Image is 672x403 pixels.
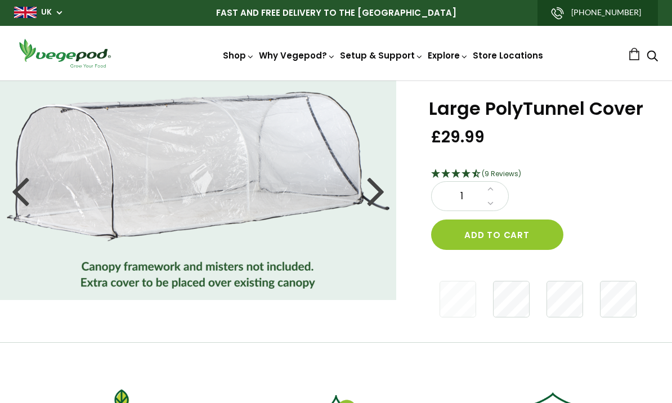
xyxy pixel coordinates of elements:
[431,167,644,182] div: 4.44 Stars - 9 Reviews
[431,220,563,250] button: Add to cart
[473,50,543,61] a: Store Locations
[259,50,335,61] a: Why Vegepod?
[482,169,521,178] span: (9 Reviews)
[428,50,468,61] a: Explore
[14,7,37,18] img: gb_large.png
[7,92,389,289] img: Large PolyTunnel Cover
[340,50,423,61] a: Setup & Support
[647,51,658,63] a: Search
[484,196,497,211] a: Decrease quantity by 1
[484,182,497,196] a: Increase quantity by 1
[41,7,52,18] a: UK
[223,50,254,61] a: Shop
[431,127,485,147] span: £29.99
[14,37,115,69] img: Vegepod
[429,100,644,118] h1: Large PolyTunnel Cover
[443,189,481,204] span: 1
